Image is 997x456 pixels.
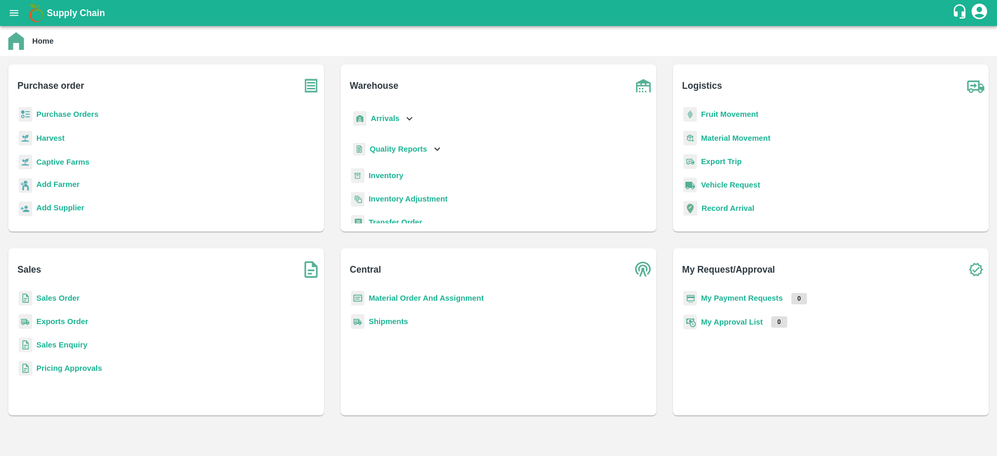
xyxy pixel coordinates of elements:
[19,130,32,146] img: harvest
[370,145,427,153] b: Quality Reports
[952,4,970,22] div: customer-support
[963,73,989,99] img: truck
[701,134,771,142] a: Material Movement
[963,257,989,283] img: check
[369,294,484,302] a: Material Order And Assignment
[351,291,365,306] img: centralMaterial
[36,202,84,216] a: Add Supplier
[701,181,760,189] a: Vehicle Request
[19,107,32,122] img: reciept
[351,139,443,160] div: Quality Reports
[19,314,32,329] img: shipments
[682,78,722,93] b: Logistics
[36,180,79,189] b: Add Farmer
[683,178,697,193] img: vehicle
[353,143,366,156] img: qualityReport
[36,364,102,372] a: Pricing Approvals
[36,110,99,118] a: Purchase Orders
[19,154,32,170] img: harvest
[630,73,656,99] img: warehouse
[701,110,759,118] a: Fruit Movement
[19,338,32,353] img: sales
[369,195,448,203] a: Inventory Adjustment
[371,114,399,123] b: Arrivals
[701,318,763,326] a: My Approval List
[970,2,989,24] div: account of current user
[351,192,365,207] img: inventory
[36,341,87,349] a: Sales Enquiry
[351,215,365,230] img: whTransfer
[630,257,656,283] img: central
[369,317,408,326] a: Shipments
[36,294,79,302] a: Sales Order
[350,78,399,93] b: Warehouse
[702,204,755,212] a: Record Arrival
[353,111,367,126] img: whArrival
[2,1,26,25] button: open drawer
[683,107,697,122] img: fruit
[683,154,697,169] img: delivery
[351,168,365,183] img: whInventory
[350,262,381,277] b: Central
[683,314,697,330] img: approval
[36,158,89,166] a: Captive Farms
[19,178,32,193] img: farmer
[47,6,952,20] a: Supply Chain
[791,293,807,304] p: 0
[683,291,697,306] img: payment
[298,73,324,99] img: purchase
[18,262,42,277] b: Sales
[19,361,32,376] img: sales
[701,294,783,302] a: My Payment Requests
[18,78,84,93] b: Purchase order
[8,32,24,50] img: home
[369,171,403,180] a: Inventory
[19,202,32,217] img: supplier
[36,204,84,212] b: Add Supplier
[36,317,88,326] a: Exports Order
[298,257,324,283] img: soSales
[19,291,32,306] img: sales
[32,37,53,45] b: Home
[701,157,742,166] a: Export Trip
[351,314,365,329] img: shipments
[26,3,47,23] img: logo
[682,262,775,277] b: My Request/Approval
[369,218,422,226] a: Transfer Order
[683,130,697,146] img: material
[47,8,105,18] b: Supply Chain
[36,179,79,193] a: Add Farmer
[351,107,415,130] div: Arrivals
[683,201,697,216] img: recordArrival
[36,134,64,142] a: Harvest
[771,316,787,328] p: 0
